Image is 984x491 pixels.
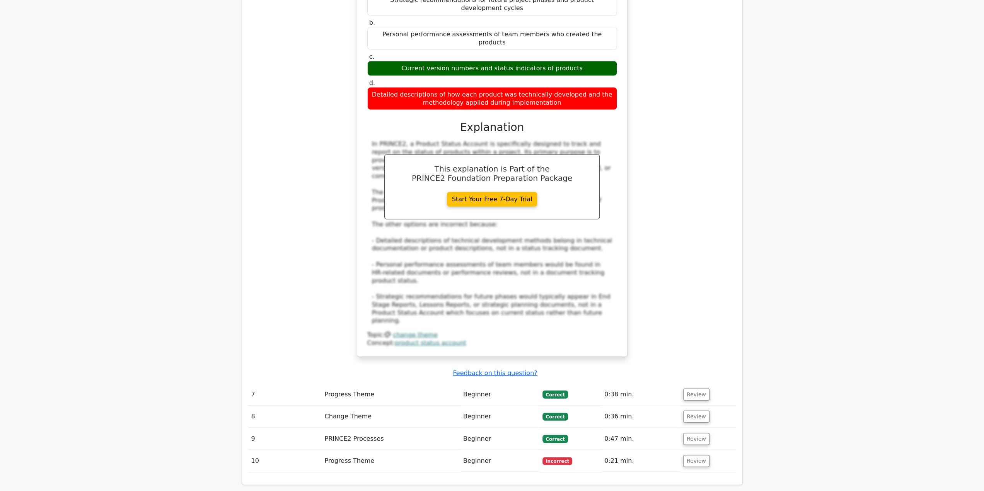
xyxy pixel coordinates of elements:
[460,406,539,428] td: Beginner
[460,384,539,406] td: Beginner
[321,384,460,406] td: Progress Theme
[369,79,375,87] span: d.
[460,428,539,450] td: Beginner
[447,192,537,207] a: Start Your Free 7-Day Trial
[248,428,322,450] td: 9
[321,450,460,472] td: Progress Theme
[601,406,680,428] td: 0:36 min.
[542,457,572,465] span: Incorrect
[367,27,617,50] div: Personal performance assessments of team members who created the products
[542,435,568,443] span: Correct
[542,391,568,398] span: Correct
[248,450,322,472] td: 10
[367,87,617,110] div: Detailed descriptions of how each product was technically developed and the methodology applied d...
[321,406,460,428] td: Change Theme
[393,331,438,338] a: change theme
[460,450,539,472] td: Beginner
[683,411,709,423] button: Review
[248,384,322,406] td: 7
[601,450,680,472] td: 0:21 min.
[683,433,709,445] button: Review
[367,339,617,347] div: Concept:
[369,19,375,26] span: b.
[369,53,375,60] span: c.
[367,331,617,339] div: Topic:
[321,428,460,450] td: PRINCE2 Processes
[248,406,322,428] td: 8
[395,339,466,347] a: product status account
[683,455,709,467] button: Review
[453,369,537,377] a: Feedback on this question?
[372,121,612,134] h3: Explanation
[683,389,709,401] button: Review
[601,384,680,406] td: 0:38 min.
[542,413,568,421] span: Correct
[601,428,680,450] td: 0:47 min.
[367,61,617,76] div: Current version numbers and status indicators of products
[372,140,612,325] div: In PRINCE2, a Product Status Account is specifically designed to track and report on the status o...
